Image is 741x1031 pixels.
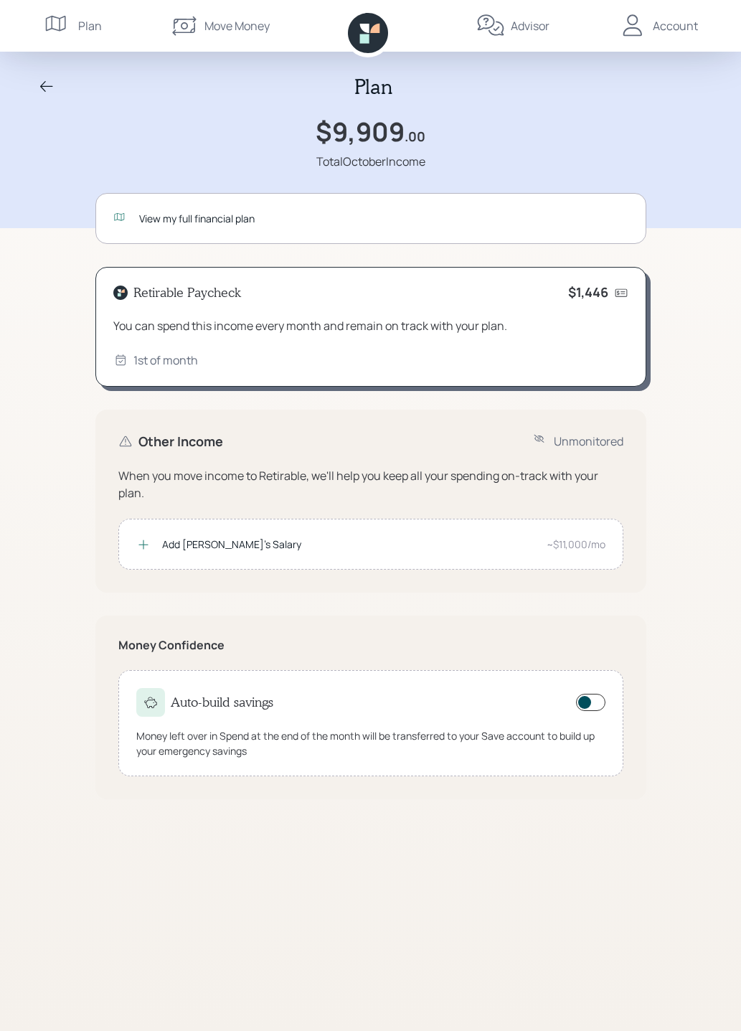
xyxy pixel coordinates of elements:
[554,433,623,450] div: Unmonitored
[138,434,223,450] h4: Other Income
[171,695,273,710] h4: Auto-build savings
[113,317,628,334] div: You can spend this income every month and remain on track with your plan.
[547,537,605,552] div: ~$11,000/mo
[316,153,425,170] div: Total October Income
[316,116,405,147] h1: $9,909
[133,352,198,369] div: 1st of month
[139,211,628,226] div: View my full financial plan
[568,285,608,301] h4: $1,446
[133,285,241,301] h4: Retirable Paycheck
[136,728,605,758] div: Money left over in Spend at the end of the month will be transferred to your Save account to buil...
[162,537,535,552] div: Add [PERSON_NAME]'s Salary
[511,17,549,34] div: Advisor
[118,467,623,502] div: When you move income to Retirable, we'll help you keep all your spending on-track with your plan.
[405,129,425,145] h4: .00
[78,17,102,34] div: Plan
[653,17,698,34] div: Account
[354,75,392,99] h2: Plan
[204,17,270,34] div: Move Money
[118,639,623,652] h5: Money Confidence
